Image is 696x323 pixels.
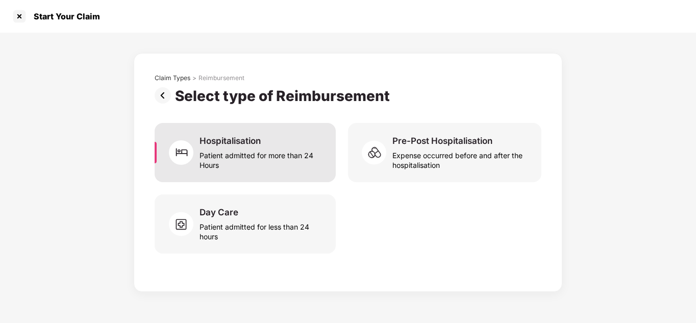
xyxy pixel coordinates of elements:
div: > [192,74,196,82]
img: svg+xml;base64,PHN2ZyB4bWxucz0iaHR0cDovL3d3dy53My5vcmcvMjAwMC9zdmciIHdpZHRoPSI2MCIgaGVpZ2h0PSI1OC... [362,137,392,168]
div: Pre-Post Hospitalisation [392,135,492,146]
img: svg+xml;base64,PHN2ZyB4bWxucz0iaHR0cDovL3d3dy53My5vcmcvMjAwMC9zdmciIHdpZHRoPSI2MCIgaGVpZ2h0PSI2MC... [169,137,200,168]
img: svg+xml;base64,PHN2ZyB4bWxucz0iaHR0cDovL3d3dy53My5vcmcvMjAwMC9zdmciIHdpZHRoPSI2MCIgaGVpZ2h0PSI1OC... [169,209,200,239]
div: Patient admitted for more than 24 Hours [200,146,324,170]
div: Reimbursement [198,74,244,82]
img: svg+xml;base64,PHN2ZyBpZD0iUHJldi0zMngzMiIgeG1sbnM9Imh0dHA6Ly93d3cudzMub3JnLzIwMDAvc3ZnIiB3aWR0aD... [155,87,175,104]
div: Claim Types [155,74,190,82]
div: Expense occurred before and after the hospitalisation [392,146,529,170]
div: Select type of Reimbursement [175,87,394,105]
div: Day Care [200,207,238,218]
div: Start Your Claim [28,11,100,21]
div: Patient admitted for less than 24 hours [200,218,324,241]
div: Hospitalisation [200,135,261,146]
